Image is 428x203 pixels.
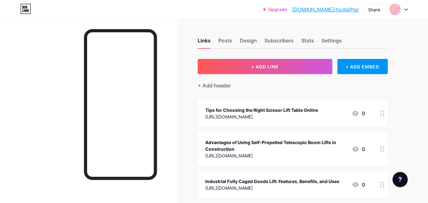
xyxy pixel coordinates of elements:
div: Advantages of Using Self-Propelled Telescopic Boom Lifts in Construction [205,139,347,152]
div: + ADD EMBED [337,59,388,74]
div: Links [198,37,211,48]
span: + ADD LINK [251,64,278,69]
a: [DOMAIN_NAME]/hodalifter [292,6,359,13]
button: + ADD LINK [198,59,332,74]
div: [URL][DOMAIN_NAME] [205,185,339,191]
a: Upgrade [263,7,287,12]
div: [URL][DOMAIN_NAME] [205,152,347,159]
div: + Add header [198,82,231,89]
div: 0 [352,110,365,117]
div: Subscribers [265,37,294,48]
div: Tips for Choosing the Right Scissor Lift Table Online [205,107,318,113]
div: 0 [352,145,365,153]
div: Settings [322,37,342,48]
div: [URL][DOMAIN_NAME] [205,113,318,120]
div: Stats [301,37,314,48]
div: Share [368,6,380,13]
div: 0 [352,181,365,188]
div: Industrial Fully Caged Goods Lift: Features, Benefits, and Uses [205,178,339,185]
div: Design [240,37,257,48]
div: Posts [218,37,232,48]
